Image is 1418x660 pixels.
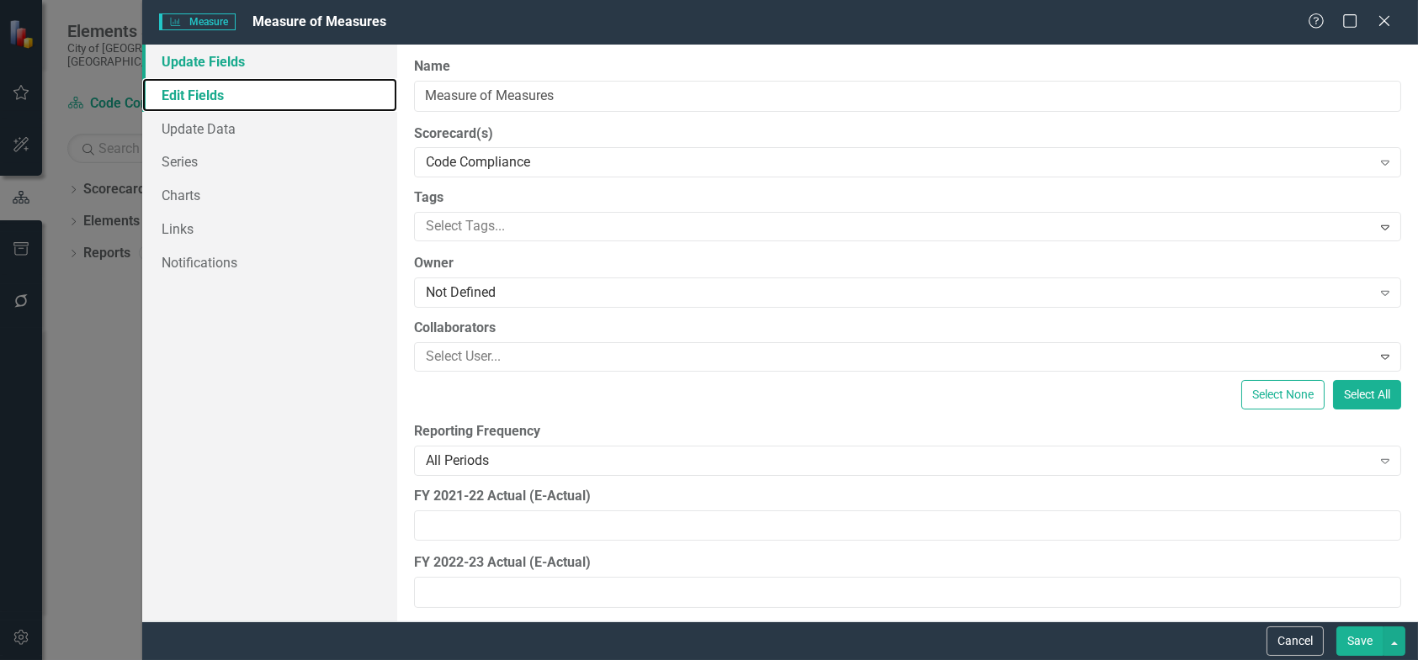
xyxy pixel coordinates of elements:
a: Update Data [142,112,397,145]
a: Links [142,212,397,246]
button: Select All [1333,380,1401,409]
a: Charts [142,178,397,212]
a: Update Fields [142,45,397,78]
button: Select None [1241,380,1325,409]
div: Not Defined [426,283,1372,303]
input: Measure Name [414,81,1401,112]
a: Edit Fields [142,78,397,112]
label: Name [414,57,1401,77]
a: Series [142,145,397,178]
label: Reporting Frequency [414,422,1401,441]
label: Tags [414,188,1401,208]
a: Notifications [142,246,397,279]
label: FY 2022-23 Actual (E-Actual) [414,553,1401,573]
div: All Periods [426,451,1372,470]
label: Collaborators [414,319,1401,338]
button: Cancel [1267,626,1324,656]
button: Save [1336,626,1383,656]
span: Measure of Measures [252,13,386,29]
label: FY 2021-22 Actual (E-Actual) [414,487,1401,506]
label: Owner [414,254,1401,273]
div: Code Compliance [426,153,1372,172]
span: Measure [159,13,236,30]
label: Scorecard(s) [414,124,1401,144]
